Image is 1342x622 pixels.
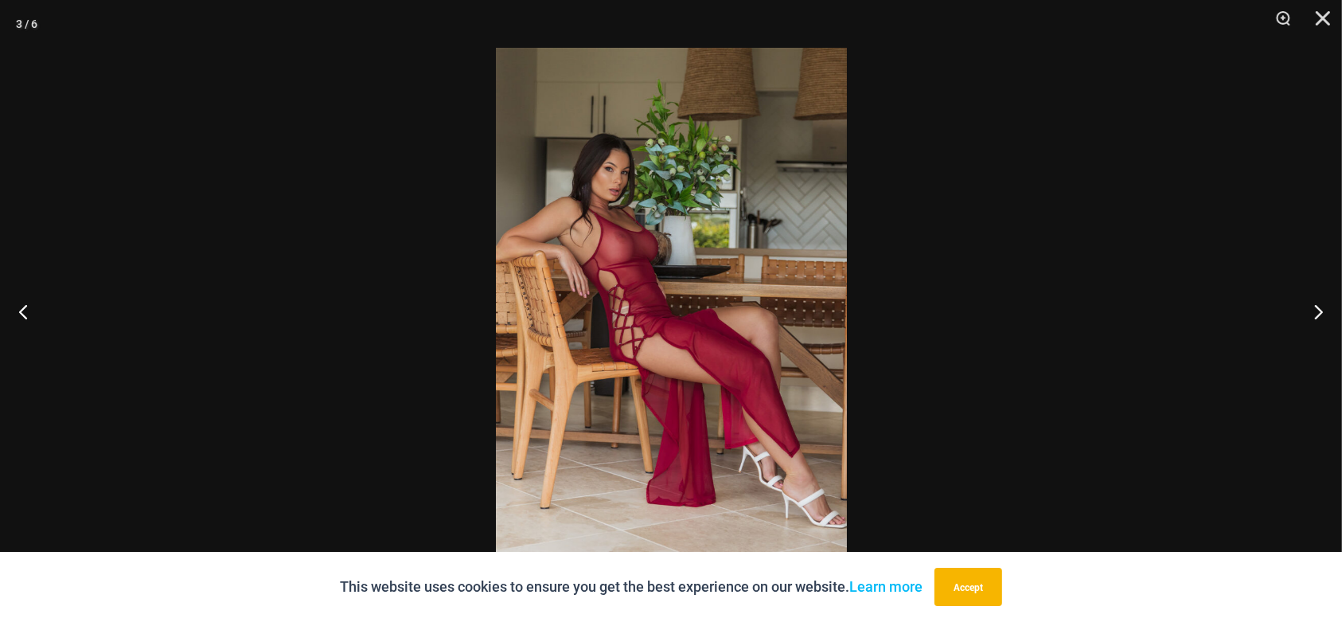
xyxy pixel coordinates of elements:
button: Accept [934,568,1002,606]
div: 3 / 6 [16,12,37,36]
p: This website uses cookies to ensure you get the best experience on our website. [340,575,923,599]
img: Pursuit Ruby Red 5840 Dress 04 [496,48,847,574]
a: Learn more [849,578,923,595]
button: Next [1282,272,1342,351]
